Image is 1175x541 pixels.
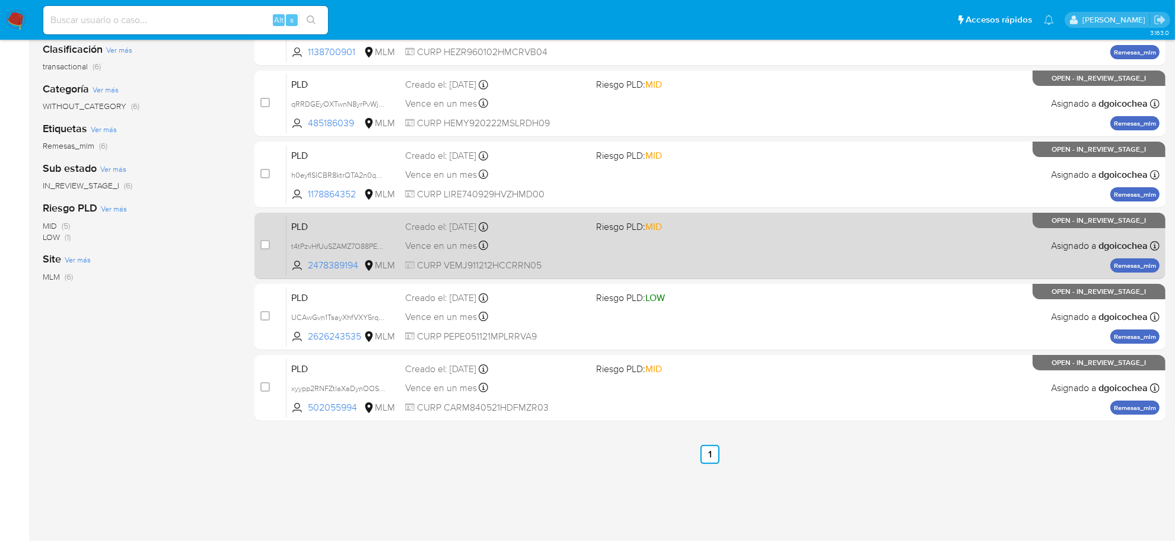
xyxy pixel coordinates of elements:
[1150,28,1169,37] span: 3.163.0
[1082,14,1149,25] p: dalia.goicochea@mercadolibre.com.mx
[1044,15,1054,25] a: Notificaciones
[290,14,294,25] span: s
[1154,14,1166,26] a: Salir
[274,14,284,25] span: Alt
[43,12,328,28] input: Buscar usuario o caso...
[299,12,323,28] button: search-icon
[966,14,1032,26] span: Accesos rápidos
